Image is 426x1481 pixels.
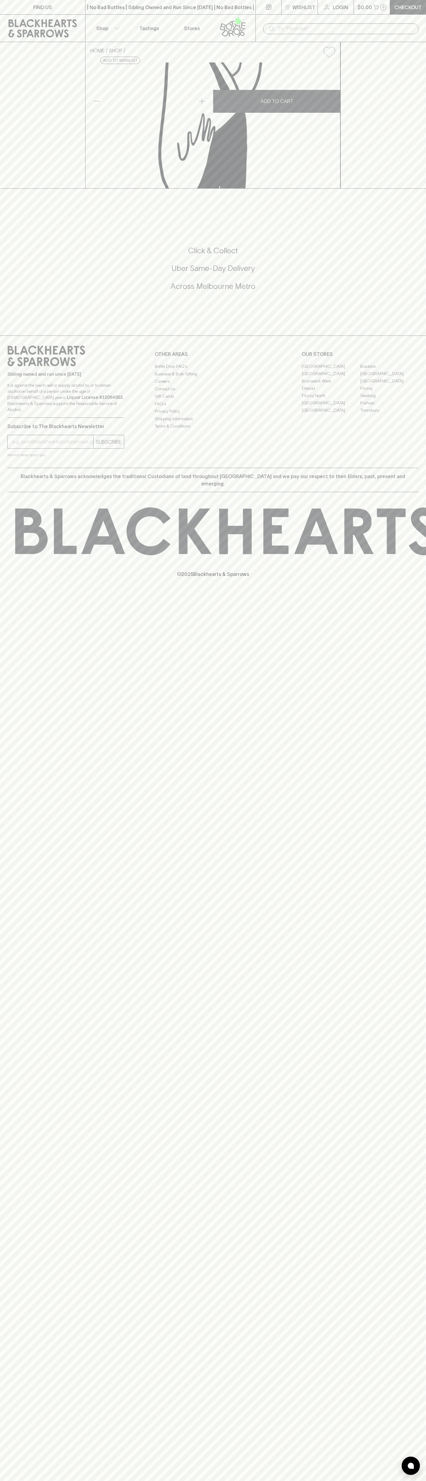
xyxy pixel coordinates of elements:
p: $0.00 [357,4,372,11]
a: Stores [171,15,213,42]
button: ADD TO CART [213,90,340,113]
input: e.g. jane@blackheartsandsparrows.com.au [12,437,93,447]
a: Fitzroy North [302,392,360,399]
a: SHOP [109,48,122,53]
p: Stores [184,25,200,32]
p: Subscribe to The Blackhearts Newsletter [7,423,124,430]
p: Wishlist [292,4,315,11]
p: FIND US [33,4,52,11]
a: FAQ's [155,400,272,407]
a: Shipping Information [155,415,272,422]
p: Shop [96,25,108,32]
a: Terms & Conditions [155,423,272,430]
a: [GEOGRAPHIC_DATA] [360,377,419,385]
a: Gift Cards [155,393,272,400]
a: Privacy Policy [155,408,272,415]
p: ADD TO CART [261,98,293,105]
button: Shop [86,15,128,42]
img: Tony's Chocolonely Milk Caramel Cookie 180g [86,62,340,188]
p: Tastings [139,25,159,32]
h5: Click & Collect [7,246,419,256]
a: [GEOGRAPHIC_DATA] [360,370,419,377]
a: [GEOGRAPHIC_DATA] [302,407,360,414]
a: Elwood [302,385,360,392]
p: Checkout [394,4,422,11]
p: Blackhearts & Sparrows acknowledges the traditional Custodians of land throughout [GEOGRAPHIC_DAT... [12,473,414,487]
a: [GEOGRAPHIC_DATA] [302,399,360,407]
a: [GEOGRAPHIC_DATA] [302,363,360,370]
p: SUBSCRIBE [96,438,121,446]
a: Thornbury [360,407,419,414]
a: Careers [155,378,272,385]
a: Fitzroy [360,385,419,392]
h5: Uber Same-Day Delivery [7,263,419,273]
input: Try "Pinot noir" [278,24,414,34]
p: 0 [382,5,385,9]
p: OUR STORES [302,350,419,358]
p: It is against the law to sell or supply alcohol to, or to obtain alcohol on behalf of a person un... [7,382,124,413]
p: Sibling owned and run since [DATE] [7,371,124,377]
a: Business & Bulk Gifting [155,370,272,378]
a: Contact Us [155,385,272,392]
div: Call to action block [7,221,419,323]
button: SUBSCRIBE [93,435,124,448]
a: Brunswick West [302,377,360,385]
button: Add to wishlist [100,57,140,64]
a: Geelong [360,392,419,399]
a: [GEOGRAPHIC_DATA] [302,370,360,377]
p: We will never spam you [7,452,124,458]
a: Prahran [360,399,419,407]
button: Add to wishlist [321,44,338,60]
a: Bottle Drop FAQ's [155,363,272,370]
img: bubble-icon [408,1463,414,1469]
a: Braddon [360,363,419,370]
a: Tastings [128,15,171,42]
a: HOME [90,48,104,53]
strong: Liquor License #32064953 [67,395,123,400]
p: OTHER AREAS [155,350,272,358]
p: Login [333,4,348,11]
h5: Across Melbourne Metro [7,281,419,291]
